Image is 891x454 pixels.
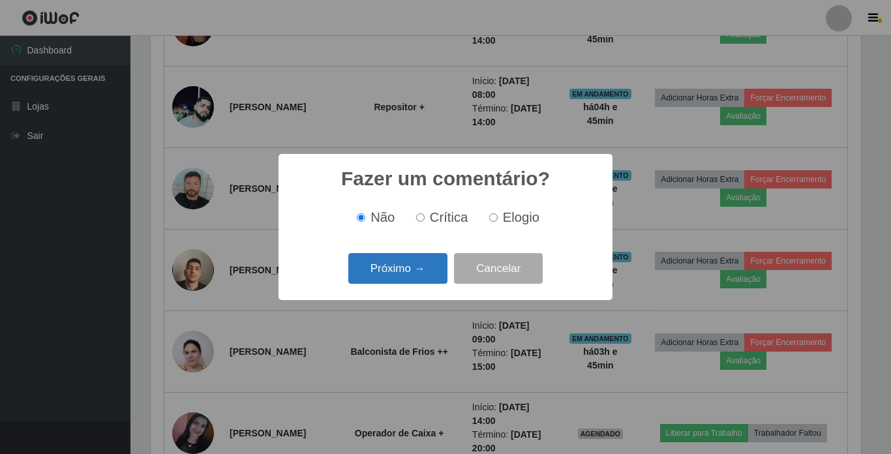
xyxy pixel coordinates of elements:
span: Elogio [503,210,539,224]
input: Crítica [416,213,425,222]
button: Cancelar [454,253,543,284]
input: Não [357,213,365,222]
input: Elogio [489,213,498,222]
button: Próximo → [348,253,447,284]
h2: Fazer um comentário? [341,167,550,190]
span: Não [370,210,395,224]
span: Crítica [430,210,468,224]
